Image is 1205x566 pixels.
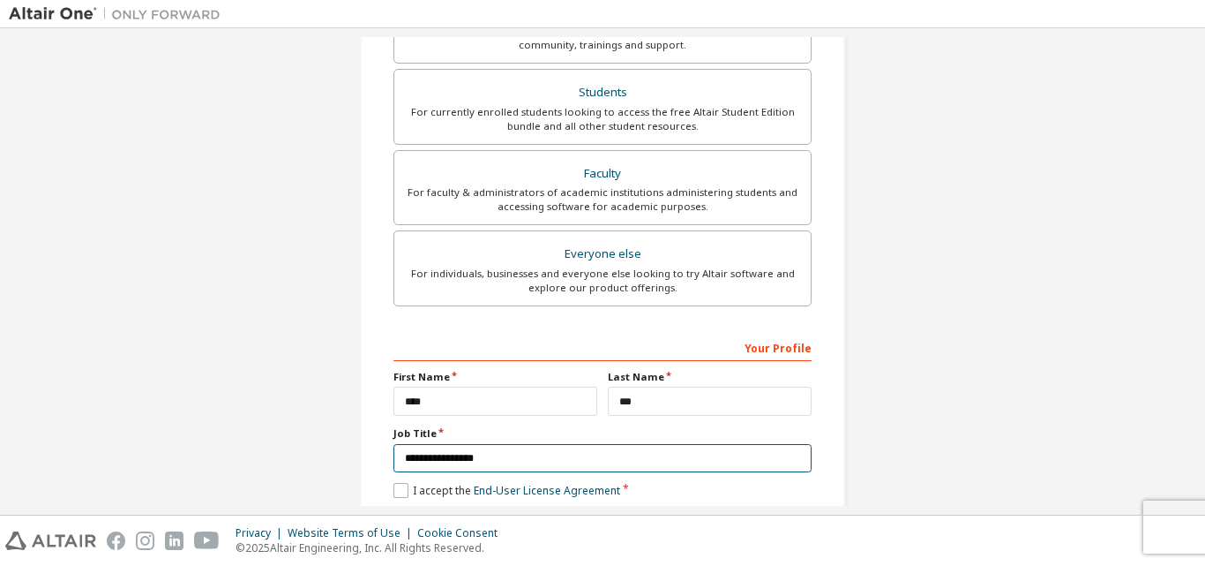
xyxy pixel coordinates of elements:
[107,532,125,550] img: facebook.svg
[405,80,800,105] div: Students
[236,526,288,540] div: Privacy
[405,162,800,186] div: Faculty
[393,426,812,441] label: Job Title
[393,483,620,498] label: I accept the
[5,532,96,550] img: altair_logo.svg
[405,105,800,133] div: For currently enrolled students looking to access the free Altair Student Edition bundle and all ...
[393,370,597,384] label: First Name
[288,526,417,540] div: Website Terms of Use
[405,24,800,52] div: For existing customers looking to access software downloads, HPC resources, community, trainings ...
[417,526,508,540] div: Cookie Consent
[608,370,812,384] label: Last Name
[405,185,800,214] div: For faculty & administrators of academic institutions administering students and accessing softwa...
[405,267,800,295] div: For individuals, businesses and everyone else looking to try Altair software and explore our prod...
[9,5,229,23] img: Altair One
[405,242,800,267] div: Everyone else
[474,483,620,498] a: End-User License Agreement
[194,532,220,550] img: youtube.svg
[393,333,812,361] div: Your Profile
[165,532,183,550] img: linkedin.svg
[136,532,154,550] img: instagram.svg
[236,540,508,555] p: © 2025 Altair Engineering, Inc. All Rights Reserved.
